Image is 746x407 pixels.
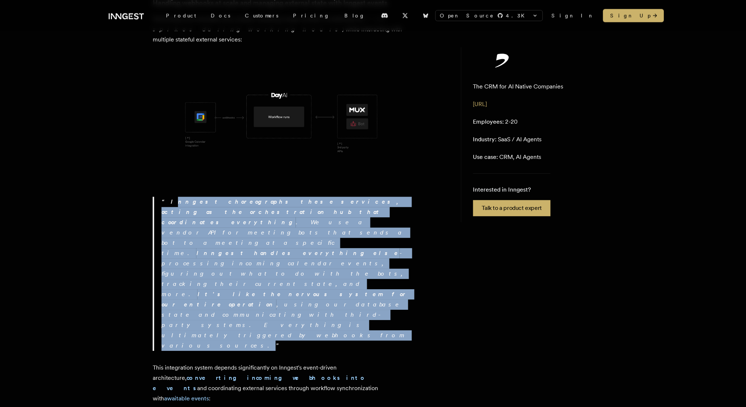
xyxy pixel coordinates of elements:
[552,12,594,19] a: Sign In
[473,117,518,126] p: 2-20
[196,250,400,257] strong: Inngest handles everything else
[473,82,564,91] p: The CRM for AI Native Companies
[473,118,504,125] span: Employees:
[473,153,542,161] p: CRM, AI Agents
[337,9,372,22] a: Blog
[153,57,410,185] img: on the left, incoming webhooks from GCal, at the center Day AI with Inngest, on the right, Recall...
[473,185,551,194] p: Interested in Inngest?
[286,9,337,22] a: Pricing
[473,53,532,68] img: Day AI's logo
[162,198,406,226] strong: Inngest choreographs these services, acting as the orchestration hub that coordinates everything
[162,291,409,308] strong: It's like the nervous system for our entire operation
[473,135,542,144] p: SaaS / AI Agents
[153,374,366,392] a: converting incoming webhooks into events
[506,12,529,19] span: 4.3 K
[473,101,487,108] a: [URL]
[603,9,664,22] a: Sign Up
[440,12,495,19] span: Open Source
[377,10,393,21] a: Discord
[473,200,551,216] a: Talk to a product expert
[238,9,286,22] a: Customers
[153,363,410,404] p: This integration system depends significantly on Inngest's event-driven architecture, and coordin...
[418,10,434,21] a: Bluesky
[397,10,413,21] a: X
[203,9,238,22] a: Docs
[473,153,498,160] span: Use case:
[162,197,410,351] p: . We use a vendor API for meeting bots that sends a bot to a meeting at a specific time. - proces...
[159,9,203,22] div: Product
[164,395,209,402] a: awaitable events
[473,136,497,143] span: Industry:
